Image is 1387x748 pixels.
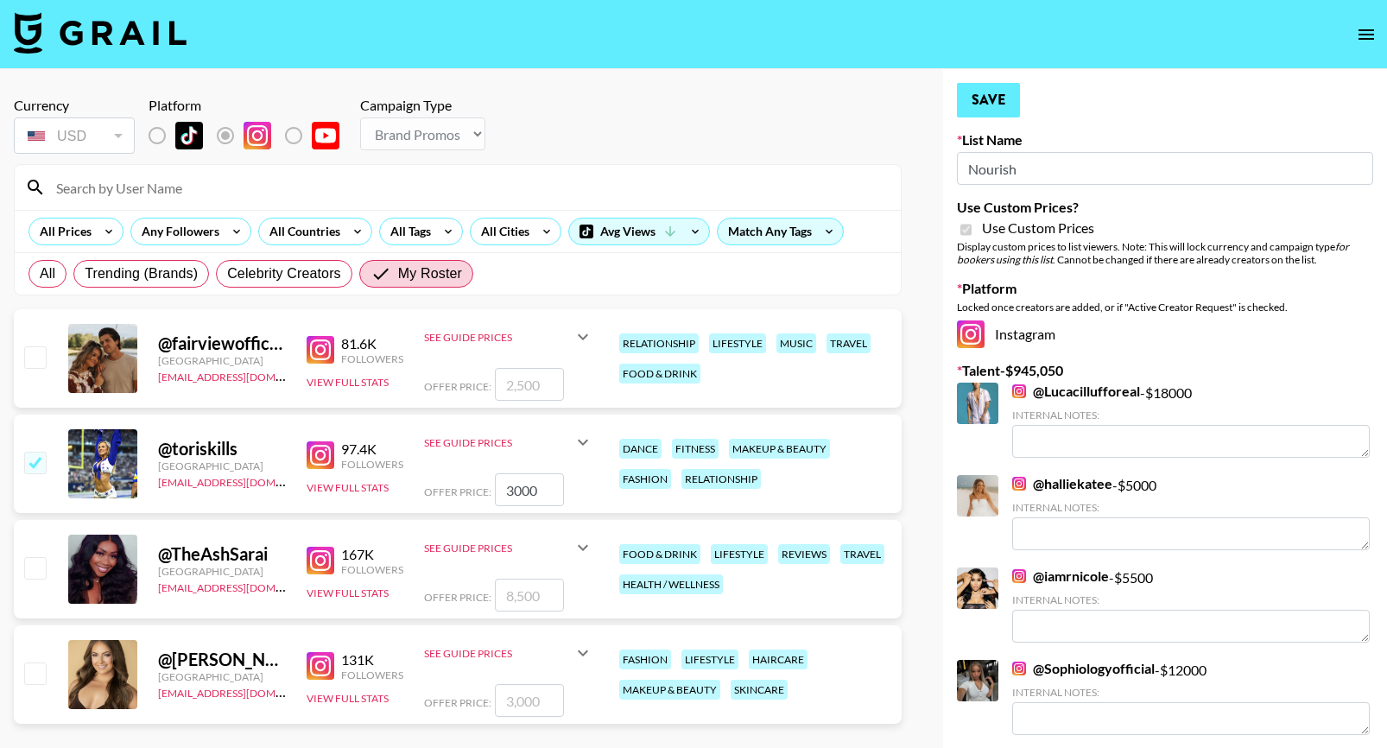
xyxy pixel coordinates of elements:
img: Instagram [244,122,271,149]
div: See Guide Prices [424,436,573,449]
img: Instagram [1012,569,1026,583]
div: @ toriskills [158,438,286,460]
div: @ [PERSON_NAME] [158,649,286,670]
span: Offer Price: [424,485,491,498]
div: See Guide Prices [424,647,573,660]
a: @Lucacillufforeal [1012,383,1140,400]
span: Trending (Brands) [85,263,198,284]
button: View Full Stats [307,586,389,599]
div: health / wellness [619,574,723,594]
div: - $ 5000 [1012,475,1370,550]
img: Instagram [1012,384,1026,398]
a: @iamrnicole [1012,567,1109,585]
div: Followers [341,563,403,576]
div: Currency [14,97,135,114]
div: - $ 18000 [1012,383,1370,458]
div: Currency is locked to USD [14,114,135,157]
div: Instagram [957,320,1373,348]
div: List locked to Instagram. [149,117,353,154]
img: Instagram [307,547,334,574]
div: Avg Views [569,219,709,244]
div: See Guide Prices [424,422,593,463]
img: Instagram [307,441,334,469]
div: lifestyle [711,544,768,564]
div: All Tags [380,219,434,244]
div: Display custom prices to list viewers. Note: This will lock currency and campaign type . Cannot b... [957,240,1373,266]
img: Instagram [1012,662,1026,675]
div: USD [17,121,131,151]
a: @halliekatee [1012,475,1112,492]
div: Match Any Tags [718,219,843,244]
img: Instagram [957,320,985,348]
div: Internal Notes: [1012,686,1370,699]
a: [EMAIL_ADDRESS][DOMAIN_NAME] [158,472,332,489]
input: Search by User Name [46,174,890,201]
div: Internal Notes: [1012,409,1370,422]
img: YouTube [312,122,339,149]
span: Offer Price: [424,591,491,604]
a: [EMAIL_ADDRESS][DOMAIN_NAME] [158,683,332,700]
div: lifestyle [709,333,766,353]
div: makeup & beauty [729,439,830,459]
div: See Guide Prices [424,331,573,344]
div: Locked once creators are added, or if "Active Creator Request" is checked. [957,301,1373,314]
label: Use Custom Prices? [957,199,1373,216]
div: 131K [341,651,403,669]
div: travel [840,544,884,564]
div: relationship [619,333,699,353]
img: Grail Talent [14,12,187,54]
div: fashion [619,650,671,669]
div: relationship [681,469,761,489]
div: fashion [619,469,671,489]
div: See Guide Prices [424,316,593,358]
div: Followers [341,458,403,471]
div: makeup & beauty [619,680,720,700]
button: View Full Stats [307,692,389,705]
div: Followers [341,669,403,681]
div: food & drink [619,544,700,564]
div: food & drink [619,364,700,384]
a: @Sophiologyofficial [1012,660,1155,677]
input: 2,500 [495,368,564,401]
div: 97.4K [341,441,403,458]
div: travel [826,333,871,353]
div: music [776,333,816,353]
div: [GEOGRAPHIC_DATA] [158,354,286,367]
div: lifestyle [681,650,738,669]
span: My Roster [398,263,462,284]
div: 81.6K [341,335,403,352]
div: Internal Notes: [1012,593,1370,606]
button: View Full Stats [307,376,389,389]
div: [GEOGRAPHIC_DATA] [158,460,286,472]
div: Campaign Type [360,97,485,114]
span: Celebrity Creators [227,263,341,284]
img: TikTok [175,122,203,149]
input: 3,000 [495,684,564,717]
span: Offer Price: [424,380,491,393]
div: fitness [672,439,719,459]
div: Followers [341,352,403,365]
div: dance [619,439,662,459]
div: @ fairviewofficial [158,333,286,354]
div: @ TheAshSarai [158,543,286,565]
a: [EMAIL_ADDRESS][DOMAIN_NAME] [158,367,332,384]
em: for bookers using this list [957,240,1349,266]
div: 167K [341,546,403,563]
div: Internal Notes: [1012,501,1370,514]
input: 8,500 [495,579,564,612]
input: 4,500 [495,473,564,506]
img: Instagram [1012,477,1026,491]
label: List Name [957,131,1373,149]
span: All [40,263,55,284]
img: Instagram [307,336,334,364]
div: reviews [778,544,830,564]
div: Platform [149,97,353,114]
div: haircare [749,650,807,669]
button: View Full Stats [307,481,389,494]
div: - $ 12000 [1012,660,1370,735]
div: All Cities [471,219,533,244]
label: Talent - $ 945,050 [957,362,1373,379]
div: - $ 5500 [1012,567,1370,643]
div: Any Followers [131,219,223,244]
div: skincare [731,680,788,700]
